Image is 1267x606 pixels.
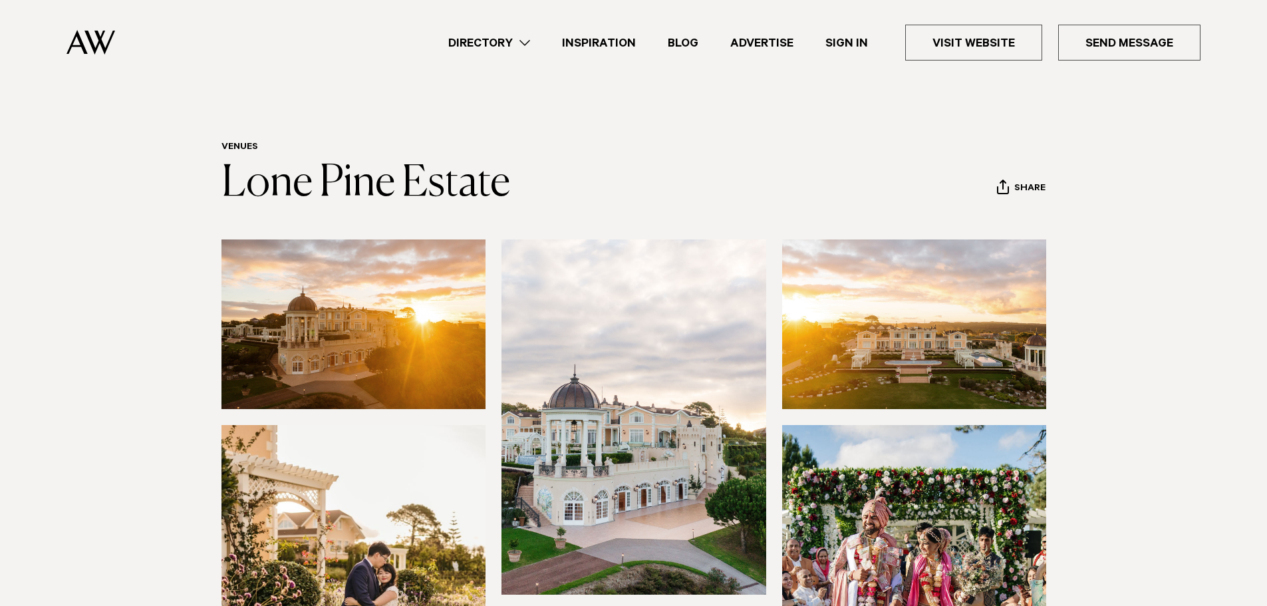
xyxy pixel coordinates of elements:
a: Send Message [1058,25,1200,61]
img: auckland estate at sunset [782,239,1047,409]
img: Exterior view of Lone Pine Estate [501,239,766,594]
a: Blog [652,34,714,52]
a: Directory [432,34,546,52]
a: Sign In [809,34,884,52]
a: Visit Website [905,25,1042,61]
button: Share [996,179,1046,199]
img: Auckland Weddings Logo [67,30,115,55]
a: Venues [221,142,258,153]
a: Advertise [714,34,809,52]
a: Inspiration [546,34,652,52]
img: golden hour auckland mansion [221,239,486,409]
span: Share [1014,183,1046,196]
a: Lone Pine Estate [221,162,510,205]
